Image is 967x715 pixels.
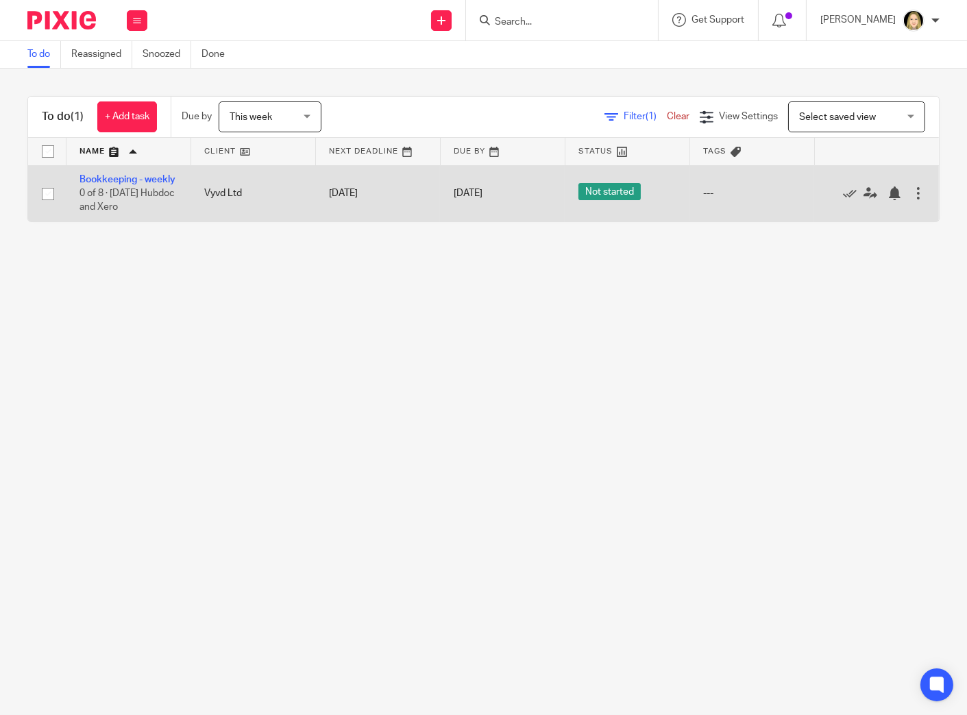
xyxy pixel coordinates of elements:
td: Vyvd Ltd [191,165,315,221]
span: View Settings [719,112,778,121]
span: 0 of 8 · [DATE] Hubdoc and Xero [79,189,175,213]
a: Clear [667,112,689,121]
a: Snoozed [143,41,191,68]
a: Reassigned [71,41,132,68]
a: Bookkeeping - weekly [79,175,175,184]
span: Tags [704,147,727,155]
p: Due by [182,110,212,123]
h1: To do [42,110,84,124]
span: This week [230,112,272,122]
a: Done [201,41,235,68]
span: Select saved view [799,112,876,122]
p: [PERSON_NAME] [820,13,896,27]
span: (1) [71,111,84,122]
span: Get Support [691,15,744,25]
img: Phoebe%20Black.png [903,10,925,32]
input: Search [493,16,617,29]
span: (1) [646,112,657,121]
img: Pixie [27,11,96,29]
a: To do [27,41,61,68]
span: Not started [578,183,641,200]
td: [DATE] [315,165,440,221]
div: --- [703,186,800,200]
span: [DATE] [454,189,482,198]
a: Mark as done [843,186,864,200]
a: + Add task [97,101,157,132]
span: Filter [624,112,667,121]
